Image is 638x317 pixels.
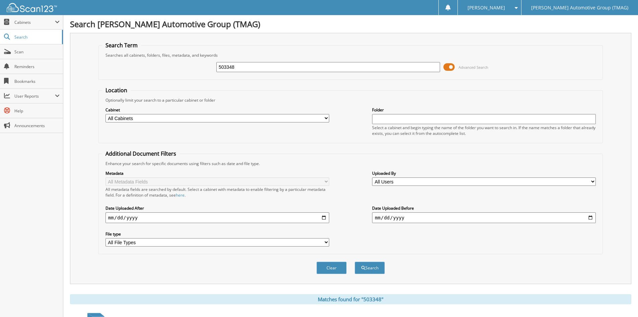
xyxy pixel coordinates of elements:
label: Uploaded By [372,170,596,176]
div: All metadata fields are searched by default. Select a cabinet with metadata to enable filtering b... [105,187,329,198]
div: Select a cabinet and begin typing the name of the folder you want to search in. If the name match... [372,125,596,136]
label: Metadata [105,170,329,176]
label: Cabinet [105,107,329,113]
div: Searches all cabinets, folders, files, metadata, and keywords [102,52,599,58]
label: Date Uploaded Before [372,205,596,211]
legend: Location [102,87,131,94]
span: Advanced Search [458,65,488,70]
h1: Search [PERSON_NAME] Automotive Group (TMAG) [70,18,631,30]
span: Search [14,34,59,40]
div: Matches found for "503348" [70,294,631,304]
label: Date Uploaded After [105,205,329,211]
span: [PERSON_NAME] [468,6,505,10]
span: Scan [14,49,60,55]
span: User Reports [14,93,55,99]
span: Bookmarks [14,78,60,84]
legend: Additional Document Filters [102,150,180,157]
span: Help [14,108,60,114]
div: Enhance your search for specific documents using filters such as date and file type. [102,161,599,166]
span: Announcements [14,123,60,128]
input: end [372,212,596,223]
img: scan123-logo-white.svg [7,3,57,12]
legend: Search Term [102,42,141,49]
label: Folder [372,107,596,113]
input: start [105,212,329,223]
span: [PERSON_NAME] Automotive Group (TMAG) [531,6,628,10]
button: Clear [316,262,347,274]
a: here [176,192,185,198]
div: Optionally limit your search to a particular cabinet or folder [102,97,599,103]
span: Cabinets [14,19,55,25]
button: Search [355,262,385,274]
label: File type [105,231,329,237]
span: Reminders [14,64,60,69]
